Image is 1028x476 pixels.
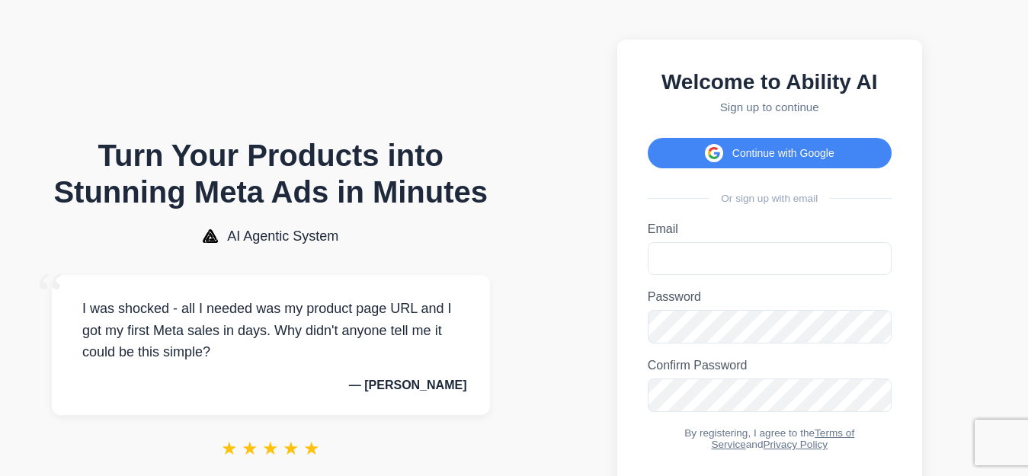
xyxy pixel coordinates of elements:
span: ★ [303,438,320,459]
span: AI Agentic System [227,228,338,244]
label: Password [648,290,892,304]
span: ★ [221,438,238,459]
p: Sign up to continue [648,101,892,113]
p: I was shocked - all I needed was my product page URL and I got my first Meta sales in days. Why d... [75,298,467,363]
div: Or sign up with email [648,193,892,204]
h2: Welcome to Ability AI [648,70,892,94]
span: ★ [242,438,258,459]
p: — [PERSON_NAME] [75,379,467,392]
button: Continue with Google [648,138,892,168]
div: By registering, I agree to the and [648,427,892,450]
span: “ [37,260,64,329]
a: Terms of Service [711,427,854,450]
span: ★ [283,438,299,459]
span: ★ [262,438,279,459]
img: AI Agentic System Logo [203,229,218,243]
label: Email [648,222,892,236]
a: Privacy Policy [763,439,828,450]
label: Confirm Password [648,359,892,372]
h1: Turn Your Products into Stunning Meta Ads in Minutes [52,137,490,210]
